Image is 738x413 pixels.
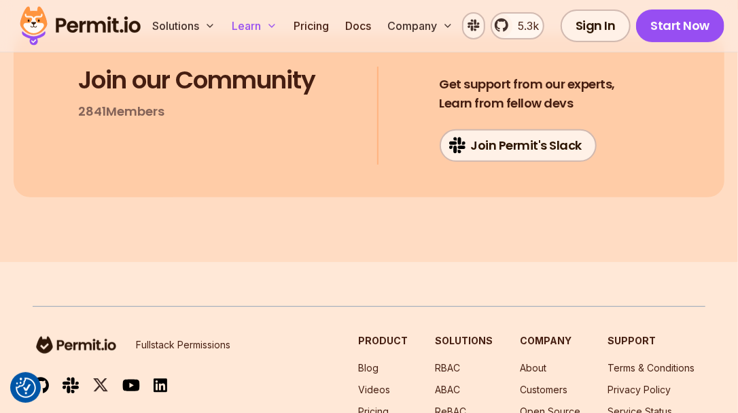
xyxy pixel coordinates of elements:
a: Start Now [636,10,725,42]
img: slack [63,376,79,395]
a: Videos [358,384,390,395]
img: logo [33,334,120,356]
a: Docs [340,12,376,39]
h3: Company [520,334,580,348]
img: github [33,377,49,394]
a: ABAC [435,384,460,395]
h3: Join our Community [79,67,316,94]
p: Fullstack Permissions [136,338,230,352]
a: Pricing [288,12,334,39]
img: linkedin [154,378,167,393]
button: Company [382,12,459,39]
a: 5.3k [491,12,544,39]
p: 2841 Members [79,102,165,121]
img: Revisit consent button [16,378,36,398]
a: Privacy Policy [608,384,671,395]
a: Customers [520,384,567,395]
img: twitter [92,377,109,394]
span: 5.3k [510,18,539,34]
h4: Learn from fellow devs [440,75,616,113]
a: Sign In [561,10,631,42]
span: Get support from our experts, [440,75,616,94]
h3: Support [608,334,705,348]
a: About [520,362,546,374]
a: Terms & Conditions [608,362,695,374]
button: Learn [226,12,283,39]
img: youtube [122,378,140,393]
h3: Solutions [435,334,493,348]
button: Solutions [147,12,221,39]
a: Blog [358,362,379,374]
img: Permit logo [14,3,147,49]
h3: Product [358,334,408,348]
a: RBAC [435,362,460,374]
a: Join Permit's Slack [440,129,597,162]
button: Consent Preferences [16,378,36,398]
